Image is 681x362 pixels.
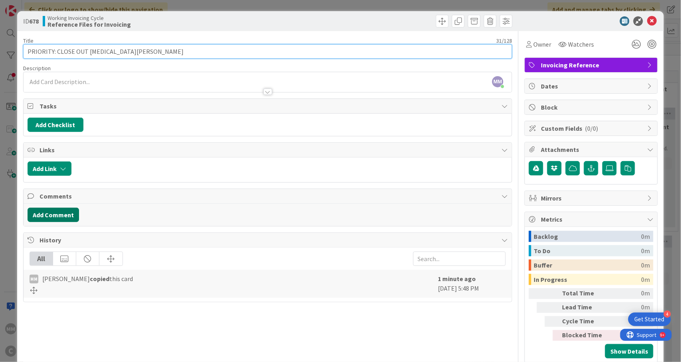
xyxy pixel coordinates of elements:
[40,191,498,201] span: Comments
[534,260,641,271] div: Buffer
[541,145,643,154] span: Attachments
[30,252,53,266] div: All
[641,274,650,285] div: 0m
[609,288,650,299] div: 0m
[40,235,498,245] span: History
[40,101,498,111] span: Tasks
[541,124,643,133] span: Custom Fields
[413,252,506,266] input: Search...
[28,208,79,222] button: Add Comment
[562,330,606,341] div: Blocked Time
[23,37,34,44] label: Title
[28,118,83,132] button: Add Checklist
[562,316,606,327] div: Cycle Time
[90,275,109,283] b: copied
[438,274,506,294] div: [DATE] 5:48 PM
[533,39,551,49] span: Owner
[541,193,643,203] span: Mirrors
[568,39,594,49] span: Watchers
[438,275,476,283] b: 1 minute ago
[585,124,598,132] span: ( 0/0 )
[492,76,503,87] span: MM
[30,275,38,283] div: MM
[23,16,39,26] span: ID
[641,260,650,271] div: 0m
[641,231,650,242] div: 0m
[609,330,650,341] div: 0m
[641,245,650,256] div: 0m
[562,288,606,299] div: Total Time
[29,17,39,25] b: 678
[42,274,133,283] span: [PERSON_NAME] this card
[36,37,513,44] div: 31 / 128
[628,313,671,326] div: Open Get Started checklist, remaining modules: 4
[28,161,71,176] button: Add Link
[541,214,643,224] span: Metrics
[23,65,51,72] span: Description
[48,21,131,28] b: Reference Files for Invoicing
[534,274,641,285] div: In Progress
[541,60,643,70] span: Invoicing Reference
[562,302,606,313] div: Lead Time
[541,102,643,112] span: Block
[534,245,641,256] div: To Do
[534,231,641,242] div: Backlog
[17,1,36,11] span: Support
[40,145,498,155] span: Links
[664,311,671,318] div: 4
[48,15,131,21] span: Working Invoicing Cycle
[23,44,513,59] input: type card name here...
[609,302,650,313] div: 0m
[635,315,665,323] div: Get Started
[605,344,653,358] button: Show Details
[609,316,650,327] div: 0m
[541,81,643,91] span: Dates
[40,3,44,10] div: 9+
